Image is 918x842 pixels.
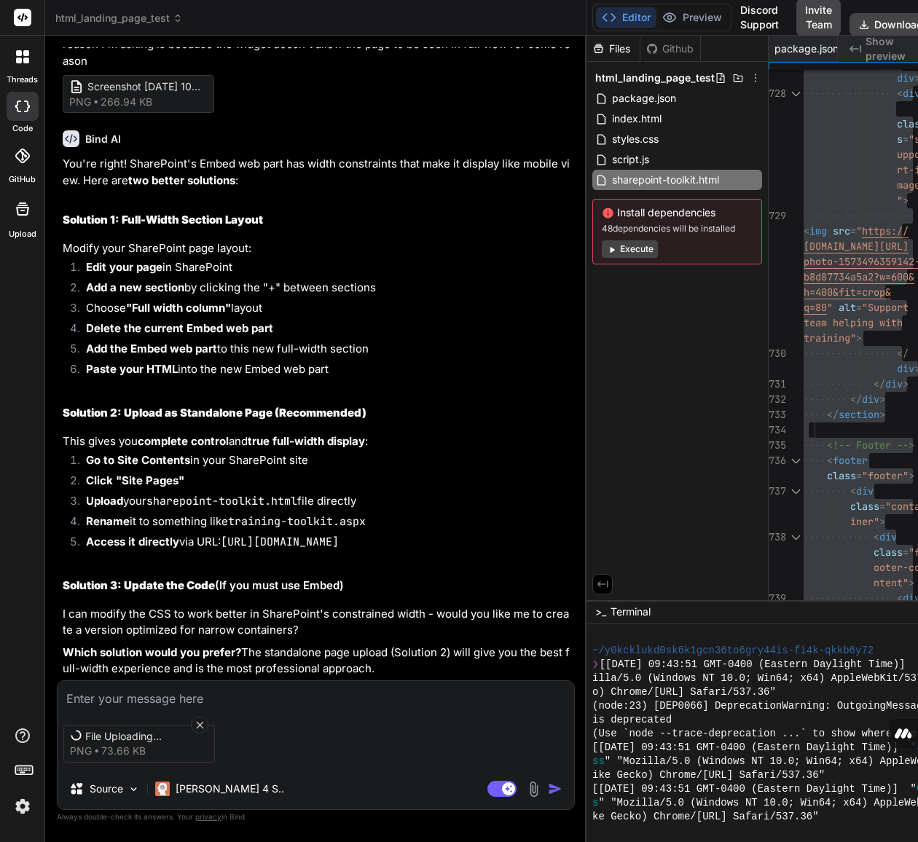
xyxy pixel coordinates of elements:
label: Upload [9,228,36,240]
div: Click to collapse the range. [786,86,805,101]
strong: Solution 2: Upload as Standalone Page (Recommended) [63,406,366,420]
span: team helping with [804,316,903,329]
span: 266.94 KB [101,95,152,109]
span: class [874,546,903,559]
span: script.js [611,151,651,168]
div: 739 [769,591,785,606]
strong: two better solutions [128,173,235,187]
span: "footer" [862,469,909,482]
span: = [856,469,862,482]
span: div [879,530,897,543]
span: < [897,591,903,605]
strong: Delete the current Embed web part [86,321,273,335]
span: img [809,224,827,237]
code: sharepoint-toolkit.html [146,494,297,508]
span: > [879,408,885,421]
button: Execute [602,240,658,258]
span: </ [850,393,862,406]
span: index.html [611,110,663,127]
li: to this new full-width section [74,341,572,361]
span: </ [874,377,885,390]
span: sharepoint-toolkit.html [611,171,721,189]
span: < [804,224,809,237]
span: "Support [862,301,909,314]
span: b8d87734a5a2?w=600& [804,270,914,283]
span: </ [897,347,909,360]
span: > [879,393,885,406]
span: [[DATE] 09:43:51 GMT-0400 (Eastern Daylight Time)] " [592,782,917,796]
strong: "Full width column" [126,301,231,315]
span: = [856,301,862,314]
div: 729 [769,208,785,224]
span: > [909,576,914,589]
img: Pick Models [127,783,140,795]
span: < [874,530,879,543]
p: I can modify the CSS to work better in SharePoint's constrained width - would you like me to crea... [63,606,572,639]
p: Source [90,782,123,796]
p: Always double-check its answers. Your in Bind [57,810,575,824]
p: The standalone page upload (Solution 2) will give you the best full-width experience and is the m... [63,645,572,677]
p: Modify your SharePoint page layout: [63,240,572,257]
span: [[DATE] 09:43:51 GMT-0400 (Eastern Daylight Time)] " [592,741,917,755]
h6: Bind AI [85,132,121,146]
span: Screenshot [DATE] 100611 [87,79,204,95]
div: 731 [769,377,785,392]
li: your file directly [74,493,572,514]
code: [URL][DOMAIN_NAME] [221,535,339,549]
span: is deprecated [592,713,672,727]
li: Choose layout [74,300,572,320]
span: class [827,469,856,482]
span: https:// [862,224,909,237]
div: 734 [769,422,785,438]
span: package.json [611,90,678,107]
strong: Solution 3: Update the Code [63,578,215,592]
span: div [897,71,914,84]
li: in SharePoint [74,259,572,280]
span: 73.66 KB [101,744,146,758]
span: = [903,546,909,559]
span: > [909,469,914,482]
li: in your SharePoint site [74,452,572,473]
span: = [879,500,885,513]
div: Files [586,42,640,56]
div: Click to collapse the range. [786,484,805,499]
span: privacy [195,812,221,821]
span: = [850,224,856,237]
strong: Edit your page [86,260,162,274]
label: code [12,122,33,135]
span: ike Gecko) Chrome/[URL] Safari/537.36" [592,768,825,782]
div: Github [640,42,700,56]
span: " [827,301,833,314]
span: s [592,796,598,810]
strong: Which solution would you prefer? [63,645,241,659]
label: threads [7,74,38,86]
span: div [897,362,914,375]
div: 733 [769,407,785,422]
strong: Go to Site Contents [86,453,190,467]
span: iner" [850,515,879,528]
code: training-toolkit.aspx [228,514,366,529]
div: 735 [769,438,785,453]
span: footer [833,454,868,467]
strong: Click "Site Pages" [86,473,184,487]
span: > [856,331,862,345]
label: GitHub [9,173,36,186]
span: q=80 [804,301,827,314]
span: png [70,744,92,758]
span: ss [592,755,605,768]
div: 737 [769,484,785,499]
h2: (If you must use Embed) [63,578,572,594]
span: > [903,194,909,207]
span: html_landing_page_test [55,11,183,25]
span: html_landing_page_test [595,71,715,85]
span: class [850,500,879,513]
div: 730 [769,346,785,361]
span: h=400&fit=crop& [804,286,891,299]
span: ❯ [592,658,600,672]
img: attachment [525,781,542,798]
span: o) Chrome/[URL] Safari/537.36" [592,685,776,699]
div: 732 [769,392,785,407]
span: ~/y0kcklukd0sk6k1gcn36to6gry44is-fi4k-qkkb6y72 [592,644,874,658]
span: >_ [595,605,606,619]
span: 48 dependencies will be installed [602,223,753,235]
